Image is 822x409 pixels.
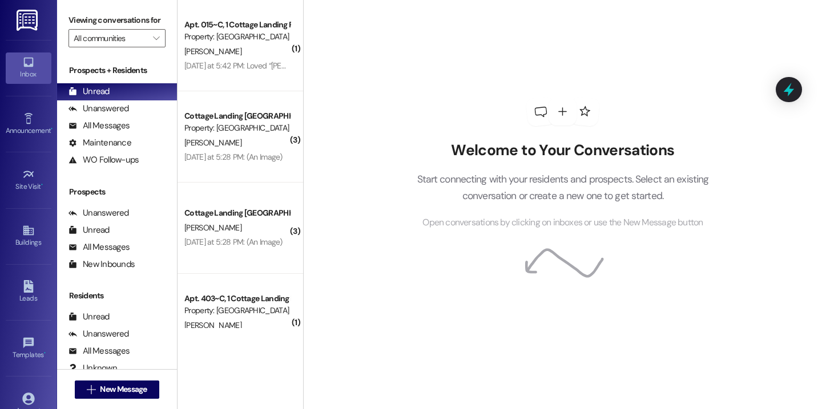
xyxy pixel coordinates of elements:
div: Maintenance [68,137,131,149]
span: Open conversations by clicking on inboxes or use the New Message button [422,216,703,230]
span: • [51,125,53,133]
div: Unknown [68,362,117,374]
div: WO Follow-ups [68,154,139,166]
a: Inbox [6,52,51,83]
div: New Inbounds [68,258,135,270]
div: Prospects + Residents [57,64,177,76]
div: Unread [68,311,110,323]
a: Buildings [6,221,51,252]
span: [PERSON_NAME] [184,222,241,233]
span: • [44,349,46,357]
div: All Messages [68,241,130,253]
span: • [41,181,43,189]
span: New Message [100,383,147,395]
i:  [87,385,95,394]
span: [PERSON_NAME] [184,137,241,148]
a: Leads [6,277,51,307]
div: [DATE] at 5:28 PM: (An Image) [184,152,283,162]
div: Unanswered [68,328,129,340]
div: Cottage Landing [GEOGRAPHIC_DATA] [184,207,290,219]
div: Property: [GEOGRAPHIC_DATA] [GEOGRAPHIC_DATA] [184,31,290,43]
div: Apt. 403~C, 1 Cottage Landing Properties LLC [184,293,290,305]
div: All Messages [68,120,130,132]
span: [PERSON_NAME] [184,320,241,330]
div: Unanswered [68,103,129,115]
a: Site Visit • [6,165,51,196]
div: Apt. 015~C, 1 Cottage Landing Properties LLC [184,19,290,31]
label: Viewing conversations for [68,11,166,29]
div: Property: [GEOGRAPHIC_DATA] [GEOGRAPHIC_DATA] [184,122,290,134]
div: Residents [57,290,177,302]
div: Unread [68,86,110,98]
a: Templates • [6,333,51,364]
input: All communities [74,29,147,47]
div: Cottage Landing [GEOGRAPHIC_DATA] [184,110,290,122]
div: Prospects [57,186,177,198]
button: New Message [75,380,159,399]
img: ResiDesk Logo [17,10,40,31]
span: [PERSON_NAME] [184,46,241,56]
p: Start connecting with your residents and prospects. Select an existing conversation or create a n... [400,171,726,204]
i:  [153,34,159,43]
div: Property: [GEOGRAPHIC_DATA] [GEOGRAPHIC_DATA] [184,305,290,317]
h2: Welcome to Your Conversations [400,141,726,160]
div: Unread [68,224,110,236]
div: Unanswered [68,207,129,219]
div: All Messages [68,345,130,357]
div: [DATE] at 5:28 PM: (An Image) [184,237,283,247]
